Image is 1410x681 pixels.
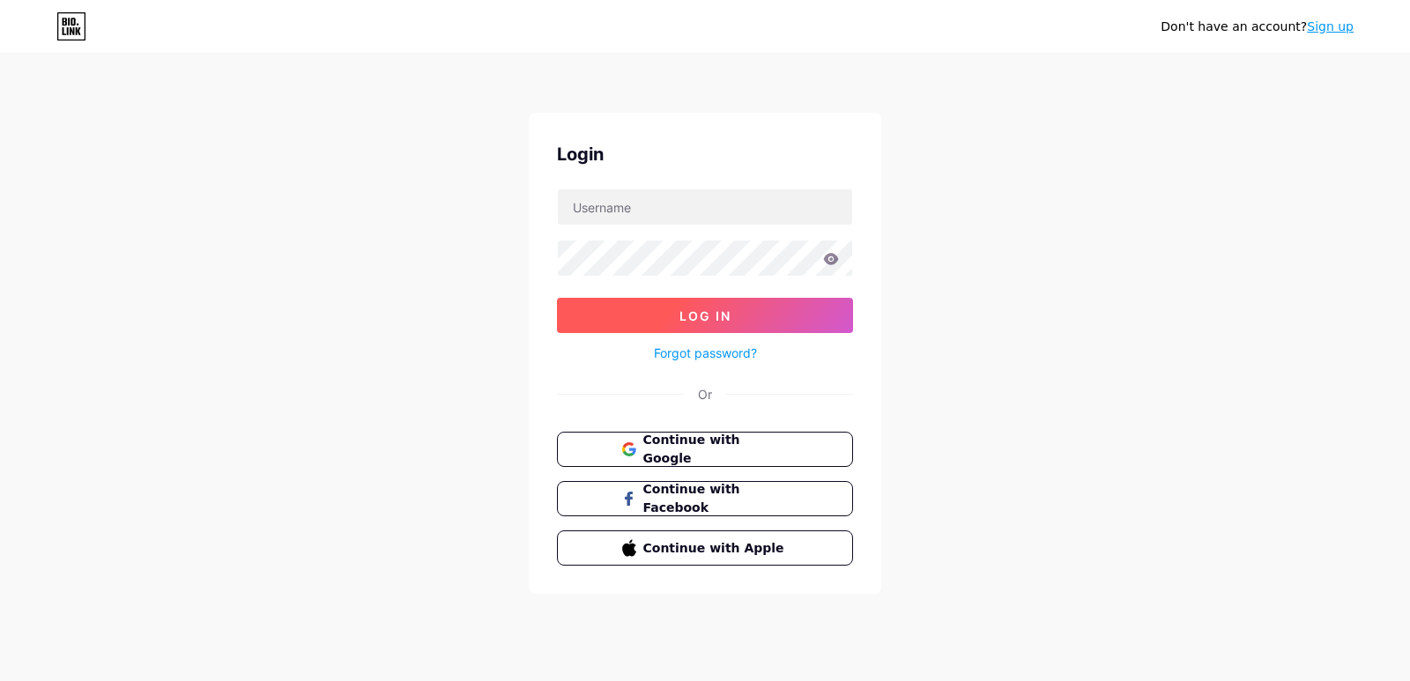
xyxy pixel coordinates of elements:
[1307,19,1354,33] a: Sign up
[1161,18,1354,36] div: Don't have an account?
[557,481,853,516] button: Continue with Facebook
[698,385,712,403] div: Or
[654,344,757,362] a: Forgot password?
[558,189,852,225] input: Username
[557,298,853,333] button: Log In
[679,308,731,323] span: Log In
[643,431,789,468] span: Continue with Google
[557,141,853,167] div: Login
[557,432,853,467] button: Continue with Google
[643,480,789,517] span: Continue with Facebook
[557,530,853,566] button: Continue with Apple
[643,539,789,558] span: Continue with Apple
